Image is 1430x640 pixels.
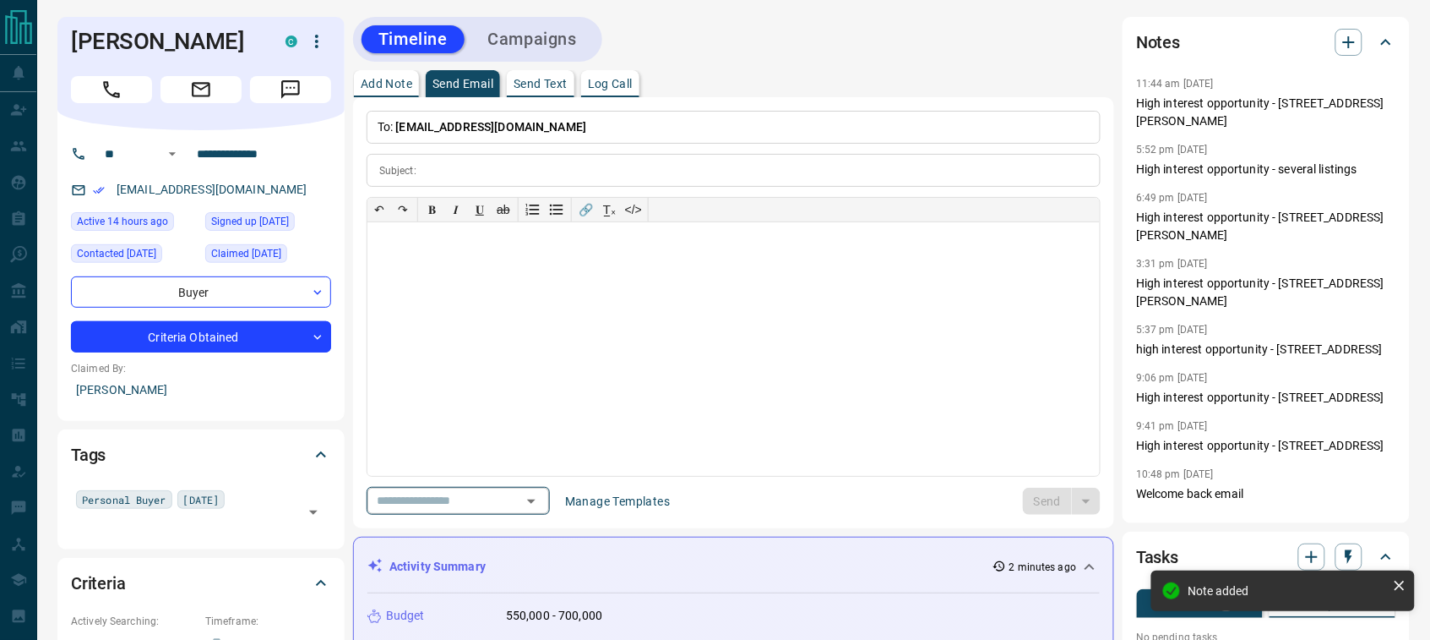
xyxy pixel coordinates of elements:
p: Send Text [514,78,568,90]
span: [DATE] [183,491,220,508]
div: Mon Feb 07 2022 [205,212,331,236]
p: Log Call [588,78,633,90]
p: [PERSON_NAME] [71,376,331,404]
span: Active 14 hours ago [77,213,168,230]
button: ↷ [391,198,415,222]
p: 9:06 pm [DATE] [1136,372,1208,384]
a: [EMAIL_ADDRESS][DOMAIN_NAME] [117,183,307,196]
span: Message [250,76,331,103]
button: </> [622,198,645,222]
p: Timeframe: [205,614,331,629]
div: Tags [71,435,331,475]
p: Welcome back email [1136,485,1396,503]
p: Subject: [379,163,416,178]
button: Open [162,144,182,164]
button: Bullet list [545,198,568,222]
p: 10:48 pm [DATE] [1136,468,1214,480]
p: 5:52 pm [DATE] [1136,144,1208,156]
p: 2 minutes ago [1009,560,1076,575]
p: Actively Searching: [71,614,197,629]
h2: Tags [71,441,106,468]
div: Note added [1188,584,1386,598]
p: Add Note [361,78,412,90]
div: split button [1023,488,1101,515]
div: Mon Feb 07 2022 [205,244,331,268]
h2: Criteria [71,570,126,597]
button: 𝐔 [468,198,492,222]
div: Buyer [71,276,331,308]
p: High interest opportunity - several listings [1136,161,1396,178]
div: Notes [1136,22,1396,63]
div: Criteria Obtained [71,321,331,353]
button: Timeline [362,25,465,53]
span: Claimed [DATE] [211,245,281,262]
p: High interest opportunity - [STREET_ADDRESS][PERSON_NAME] [1136,275,1396,310]
h2: Tasks [1136,544,1178,571]
button: 𝑰 [444,198,468,222]
p: 3:31 pm [DATE] [1136,258,1208,270]
svg: Email Verified [93,184,105,196]
span: Contacted [DATE] [77,245,156,262]
p: Claimed By: [71,361,331,376]
button: ↶ [367,198,391,222]
div: Activity Summary2 minutes ago [367,551,1100,583]
span: Personal Buyer [82,491,166,508]
span: Email [160,76,242,103]
s: ab [497,203,510,216]
p: High interest opportunity - [STREET_ADDRESS][PERSON_NAME] [1136,209,1396,244]
h1: [PERSON_NAME] [71,28,260,55]
button: 🔗 [574,198,598,222]
button: Numbered list [521,198,545,222]
p: high interest opportunity - [STREET_ADDRESS] [1136,341,1396,358]
h2: Notes [1136,29,1180,56]
div: Tasks [1136,537,1396,577]
span: Call [71,76,152,103]
p: High interest opportunity - [STREET_ADDRESS] [1136,389,1396,407]
button: 𝐁 [421,198,444,222]
div: Fri Aug 15 2025 [71,212,197,236]
p: Activity Summary [389,558,486,576]
span: [EMAIL_ADDRESS][DOMAIN_NAME] [396,120,587,134]
div: Wed Jul 09 2025 [71,244,197,268]
span: 𝐔 [476,203,484,216]
p: 6:49 pm [DATE] [1136,192,1208,204]
p: High interest opportunity - [STREET_ADDRESS] [1136,437,1396,455]
button: ab [492,198,515,222]
p: 5:37 pm [DATE] [1136,324,1208,336]
span: Signed up [DATE] [211,213,289,230]
div: Criteria [71,563,331,604]
button: Campaigns [471,25,594,53]
p: Budget [386,607,425,625]
p: 550,000 - 700,000 [506,607,602,625]
p: 9:41 pm [DATE] [1136,420,1208,432]
p: High interest opportunity - [STREET_ADDRESS][PERSON_NAME] [1136,95,1396,130]
button: Open [302,501,325,524]
div: condos.ca [285,36,297,47]
p: To: [367,111,1101,144]
button: T̲ₓ [598,198,622,222]
button: Open [519,490,543,513]
button: Manage Templates [555,488,680,515]
p: 11:44 am [DATE] [1136,78,1214,90]
p: Send Email [432,78,493,90]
